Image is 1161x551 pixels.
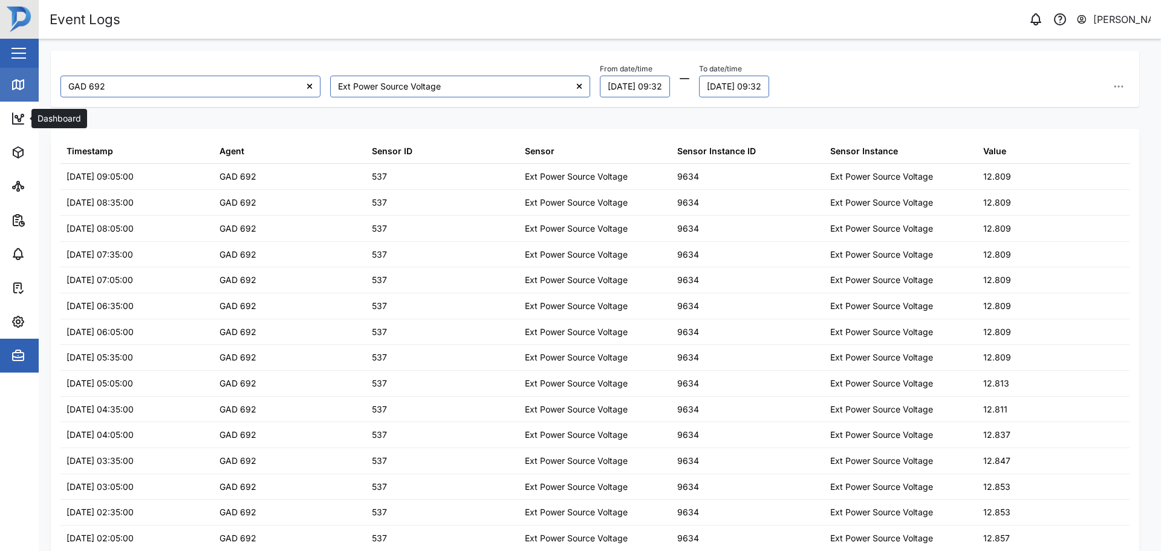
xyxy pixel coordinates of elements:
[67,248,133,261] div: [DATE] 07:35:00
[330,76,590,97] input: Choose a sensor instance
[31,349,67,362] div: Admin
[983,403,1007,416] div: 12.811
[525,299,628,313] div: Ext Power Source Voltage
[31,281,65,295] div: Tasks
[220,299,256,313] div: GAD 692
[372,377,387,390] div: 537
[525,480,628,494] div: Ext Power Source Voltage
[983,532,1010,545] div: 12.857
[830,325,933,339] div: Ext Power Source Voltage
[220,506,256,519] div: GAD 692
[67,532,134,545] div: [DATE] 02:05:00
[677,248,699,261] div: 9634
[67,351,133,364] div: [DATE] 05:35:00
[67,222,134,235] div: [DATE] 08:05:00
[220,351,256,364] div: GAD 692
[830,170,933,183] div: Ext Power Source Voltage
[525,248,628,261] div: Ext Power Source Voltage
[220,377,256,390] div: GAD 692
[220,145,244,158] div: Agent
[983,428,1010,442] div: 12.837
[830,145,898,158] div: Sensor Instance
[983,273,1011,287] div: 12.809
[830,196,933,209] div: Ext Power Source Voltage
[830,351,933,364] div: Ext Power Source Voltage
[983,351,1011,364] div: 12.809
[67,145,113,158] div: Timestamp
[600,76,670,97] button: 08/09/2025 09:32
[372,299,387,313] div: 537
[830,454,933,468] div: Ext Power Source Voltage
[983,377,1009,390] div: 12.813
[372,145,412,158] div: Sensor ID
[220,273,256,287] div: GAD 692
[372,273,387,287] div: 537
[677,351,699,364] div: 9634
[525,170,628,183] div: Ext Power Source Voltage
[600,65,652,73] label: From date/time
[677,403,699,416] div: 9634
[31,315,74,328] div: Settings
[220,248,256,261] div: GAD 692
[1076,11,1151,28] button: [PERSON_NAME]
[830,222,933,235] div: Ext Power Source Voltage
[67,454,134,468] div: [DATE] 03:35:00
[220,196,256,209] div: GAD 692
[525,428,628,442] div: Ext Power Source Voltage
[983,222,1011,235] div: 12.809
[830,428,933,442] div: Ext Power Source Voltage
[372,506,387,519] div: 537
[525,506,628,519] div: Ext Power Source Voltage
[983,170,1011,183] div: 12.809
[525,454,628,468] div: Ext Power Source Voltage
[1093,12,1151,27] div: [PERSON_NAME]
[677,196,699,209] div: 9634
[372,532,387,545] div: 537
[67,480,134,494] div: [DATE] 03:05:00
[67,403,134,416] div: [DATE] 04:35:00
[372,222,387,235] div: 537
[677,145,756,158] div: Sensor Instance ID
[677,299,699,313] div: 9634
[67,273,133,287] div: [DATE] 07:05:00
[31,112,86,125] div: Dashboard
[677,506,699,519] div: 9634
[830,403,933,416] div: Ext Power Source Voltage
[830,377,933,390] div: Ext Power Source Voltage
[31,214,73,227] div: Reports
[372,196,387,209] div: 537
[830,299,933,313] div: Ext Power Source Voltage
[67,506,134,519] div: [DATE] 02:35:00
[372,454,387,468] div: 537
[220,170,256,183] div: GAD 692
[830,273,933,287] div: Ext Power Source Voltage
[525,196,628,209] div: Ext Power Source Voltage
[60,76,320,97] input: Choose an agent
[699,65,742,73] label: To date/time
[525,325,628,339] div: Ext Power Source Voltage
[372,403,387,416] div: 537
[31,180,60,193] div: Sites
[525,351,628,364] div: Ext Power Source Voltage
[677,454,699,468] div: 9634
[525,532,628,545] div: Ext Power Source Voltage
[372,480,387,494] div: 537
[50,9,120,30] div: Event Logs
[677,428,699,442] div: 9634
[67,170,134,183] div: [DATE] 09:05:00
[983,196,1011,209] div: 12.809
[983,145,1006,158] div: Value
[677,222,699,235] div: 9634
[525,222,628,235] div: Ext Power Source Voltage
[983,299,1011,313] div: 12.809
[830,532,933,545] div: Ext Power Source Voltage
[677,532,699,545] div: 9634
[220,325,256,339] div: GAD 692
[983,248,1011,261] div: 12.809
[677,273,699,287] div: 9634
[31,78,59,91] div: Map
[677,377,699,390] div: 9634
[220,428,256,442] div: GAD 692
[220,403,256,416] div: GAD 692
[525,145,554,158] div: Sensor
